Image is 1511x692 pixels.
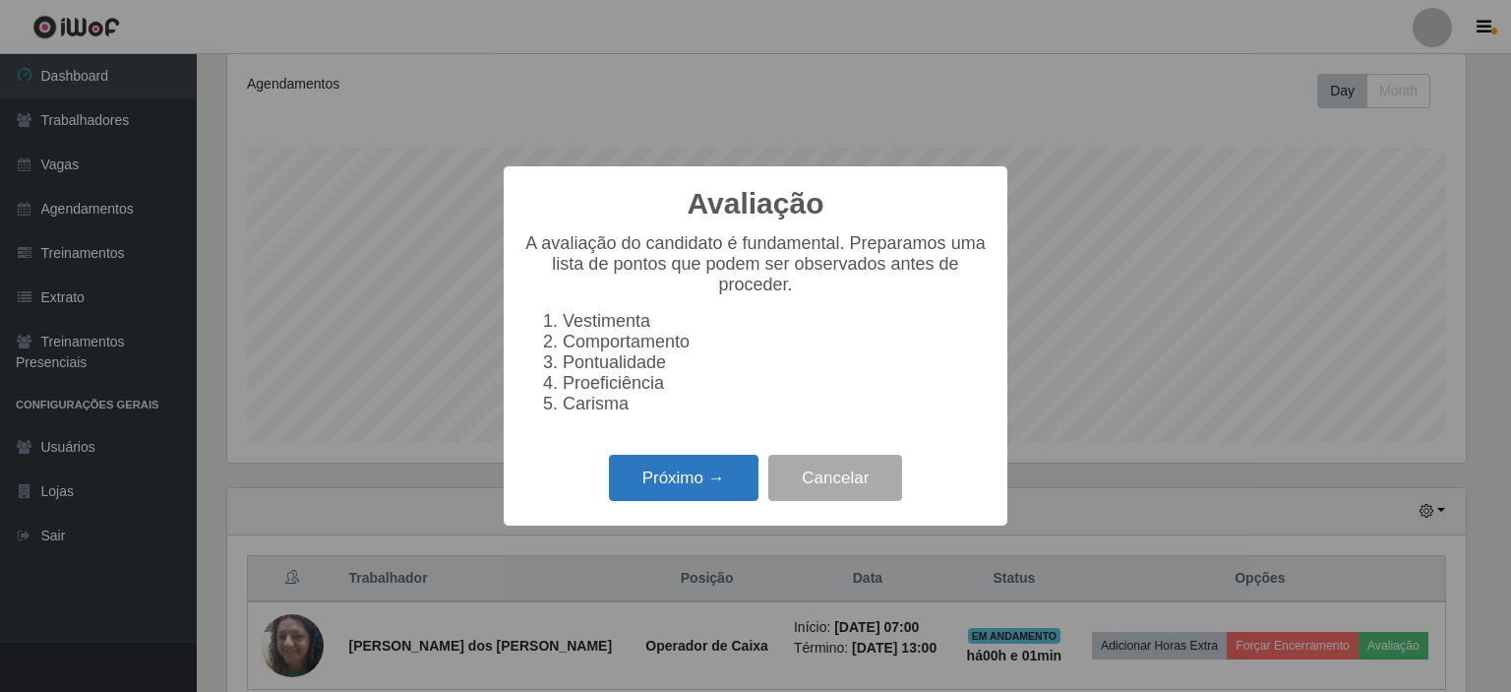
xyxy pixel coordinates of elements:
[563,311,988,332] li: Vestimenta
[563,373,988,394] li: Proeficiência
[563,352,988,373] li: Pontualidade
[523,233,988,295] p: A avaliação do candidato é fundamental. Preparamos uma lista de pontos que podem ser observados a...
[688,186,824,221] h2: Avaliação
[609,455,758,501] button: Próximo →
[768,455,902,501] button: Cancelar
[563,394,988,414] li: Carisma
[563,332,988,352] li: Comportamento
